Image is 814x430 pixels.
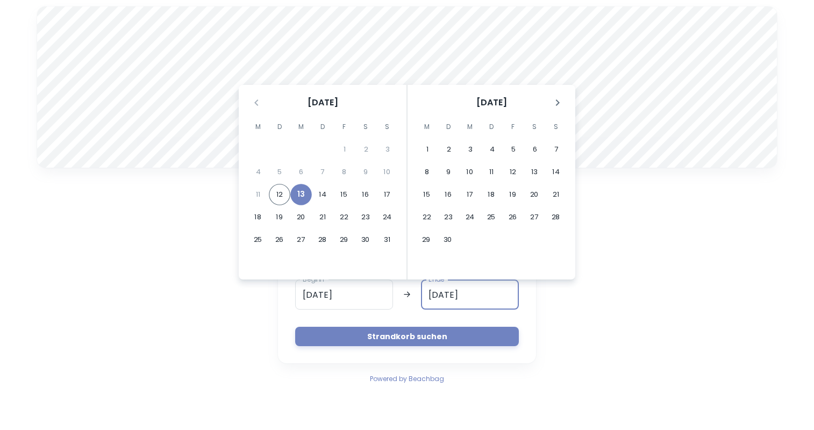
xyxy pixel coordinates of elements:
[333,184,355,205] button: 15
[370,372,444,385] a: Powered by Beachbag
[308,96,338,109] span: [DATE]
[546,139,567,160] button: 7
[355,229,376,250] button: 30
[333,229,355,250] button: 29
[437,229,459,250] button: 30
[376,229,398,250] button: 31
[459,206,481,228] button: 24
[416,206,438,228] button: 22
[248,116,268,138] span: Montag
[295,279,393,310] input: dd.mm.yyyy
[548,94,567,112] button: Nächster Monat
[290,206,312,228] button: 20
[377,116,397,138] span: Sonntag
[439,116,458,138] span: Dienstag
[370,374,444,383] span: Powered by Beachbag
[460,116,480,138] span: Mittwoch
[269,229,290,250] button: 26
[270,116,289,138] span: Dienstag
[416,161,438,183] button: 8
[269,206,290,228] button: 19
[503,116,523,138] span: Freitag
[416,229,437,250] button: 29
[290,184,312,205] button: 13
[459,161,481,183] button: 10
[290,229,312,250] button: 27
[438,206,459,228] button: 23
[525,116,544,138] span: Samstag
[482,116,501,138] span: Donnerstag
[524,139,546,160] button: 6
[502,206,524,228] button: 26
[481,161,502,183] button: 11
[416,184,438,205] button: 15
[481,184,502,205] button: 18
[460,139,481,160] button: 3
[333,206,355,228] button: 22
[269,184,290,205] button: 12
[334,116,354,138] span: Freitag
[312,184,333,205] button: 14
[376,184,398,205] button: 17
[524,184,545,205] button: 20
[545,161,567,183] button: 14
[376,206,398,228] button: 24
[476,96,507,109] span: [DATE]
[502,161,524,183] button: 12
[524,161,545,183] button: 13
[247,206,269,228] button: 18
[291,116,311,138] span: Mittwoch
[502,184,524,205] button: 19
[546,116,566,138] span: Sonntag
[295,327,519,346] button: Strandkorb suchen
[524,206,545,228] button: 27
[438,139,460,160] button: 2
[481,206,502,228] button: 25
[481,139,503,160] button: 4
[356,116,375,138] span: Samstag
[312,206,333,228] button: 21
[355,206,376,228] button: 23
[503,139,524,160] button: 5
[421,279,519,310] input: dd.mm.yyyy
[438,161,459,183] button: 9
[312,229,333,250] button: 28
[459,184,481,205] button: 17
[355,184,376,205] button: 16
[545,184,567,205] button: 21
[313,116,332,138] span: Donnerstag
[247,229,269,250] button: 25
[545,206,567,228] button: 28
[417,116,437,138] span: Montag
[417,139,438,160] button: 1
[438,184,459,205] button: 16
